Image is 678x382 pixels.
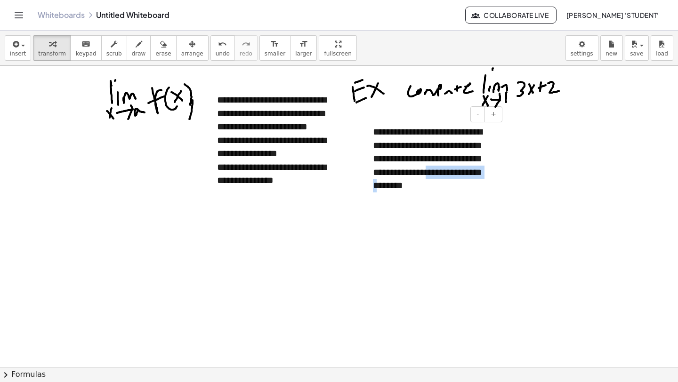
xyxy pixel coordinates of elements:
span: Collaborate Live [473,11,549,19]
button: - [470,106,485,122]
span: transform [38,50,66,57]
i: redo [242,39,250,50]
i: keyboard [81,39,90,50]
i: format_size [299,39,308,50]
button: keyboardkeypad [71,35,102,61]
span: erase [155,50,171,57]
span: save [630,50,643,57]
button: undoundo [210,35,235,61]
span: [PERSON_NAME] 'student' [566,11,659,19]
span: scrub [106,50,122,57]
button: scrub [101,35,127,61]
span: new [605,50,617,57]
span: - [476,110,479,118]
span: arrange [181,50,203,57]
i: format_size [270,39,279,50]
button: erase [150,35,176,61]
button: save [625,35,649,61]
button: transform [33,35,71,61]
span: larger [295,50,312,57]
span: draw [132,50,146,57]
a: Whiteboards [38,10,85,20]
button: load [651,35,673,61]
button: format_sizelarger [290,35,317,61]
span: keypad [76,50,97,57]
span: load [656,50,668,57]
button: settings [565,35,598,61]
button: new [600,35,623,61]
span: smaller [265,50,285,57]
button: Collaborate Live [465,7,557,24]
button: draw [127,35,151,61]
span: insert [10,50,26,57]
span: + [491,110,496,118]
button: redoredo [234,35,258,61]
span: settings [571,50,593,57]
span: redo [240,50,252,57]
button: [PERSON_NAME] 'student' [558,7,667,24]
button: fullscreen [319,35,356,61]
i: undo [218,39,227,50]
button: Toggle navigation [11,8,26,23]
span: fullscreen [324,50,351,57]
button: format_sizesmaller [259,35,291,61]
button: + [484,106,502,122]
button: arrange [176,35,209,61]
button: insert [5,35,31,61]
span: undo [216,50,230,57]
